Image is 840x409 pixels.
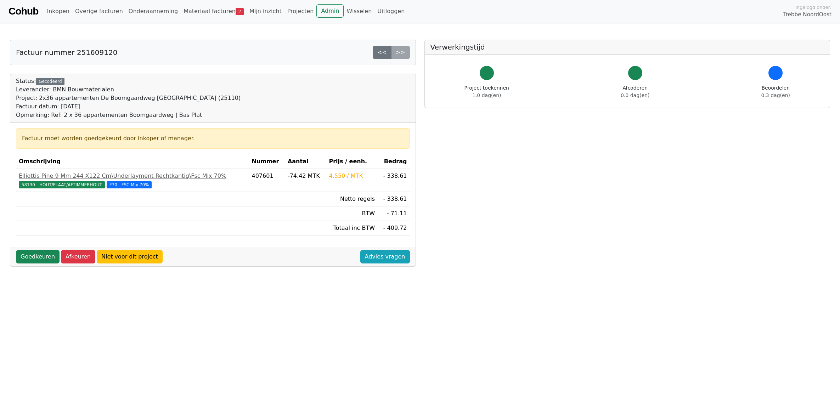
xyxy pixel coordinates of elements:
span: 0.3 dag(en) [761,92,790,98]
a: Materiaal facturen2 [181,4,247,18]
th: Omschrijving [16,154,249,169]
span: 1.0 dag(en) [472,92,501,98]
span: 2 [236,8,244,15]
span: Ingelogd onder: [795,4,831,11]
td: BTW [326,206,378,221]
th: Bedrag [378,154,410,169]
td: - 409.72 [378,221,410,235]
a: Goedkeuren [16,250,60,263]
span: 0.0 dag(en) [621,92,649,98]
a: Cohub [9,3,38,20]
div: Elliottis Pine 9 Mm 244 X122 Cm\Underlayment Rechtkantig\Fsc Mix 70% [19,172,246,180]
a: Inkopen [44,4,72,18]
th: Aantal [285,154,326,169]
div: Factuur moet worden goedgekeurd door inkoper of manager. [22,134,404,143]
a: << [373,46,391,59]
th: Nummer [249,154,284,169]
td: - 338.61 [378,169,410,192]
span: 58130 - HOUT/PLAAT/AFTIMMERHOUT [19,181,105,188]
div: Afcoderen [621,84,649,99]
th: Prijs / eenh. [326,154,378,169]
a: Wisselen [344,4,374,18]
div: Leverancier: BMN Bouwmaterialen [16,85,241,94]
a: Overige facturen [72,4,126,18]
div: Project: 2x36 appartementen De Boomgaardweg [GEOGRAPHIC_DATA] (25110) [16,94,241,102]
span: Trebbe NoordOost [783,11,831,19]
td: - 71.11 [378,206,410,221]
div: -74.42 MTK [288,172,323,180]
td: - 338.61 [378,192,410,206]
h5: Factuur nummer 251609120 [16,48,117,57]
div: Opmerking: Ref: 2 x 36 appartementen Boomgaardweg | Bas Plat [16,111,241,119]
div: Status: [16,77,241,119]
div: Gecodeerd [36,78,64,85]
a: Onderaanneming [126,4,181,18]
a: Mijn inzicht [247,4,284,18]
a: Advies vragen [360,250,410,263]
h5: Verwerkingstijd [430,43,824,51]
a: Projecten [284,4,317,18]
div: Project toekennen [464,84,509,99]
td: Totaal inc BTW [326,221,378,235]
a: Admin [316,4,344,18]
td: 407601 [249,169,284,192]
a: Uitloggen [374,4,407,18]
td: Netto regels [326,192,378,206]
a: Niet voor dit project [97,250,163,263]
a: Afkeuren [61,250,95,263]
div: Factuur datum: [DATE] [16,102,241,111]
div: 4.550 / MTK [329,172,375,180]
div: Beoordelen [761,84,790,99]
a: Elliottis Pine 9 Mm 244 X122 Cm\Underlayment Rechtkantig\Fsc Mix 70%58130 - HOUT/PLAAT/AFTIMMERHO... [19,172,246,189]
span: F70 - FSC Mix 70% [107,181,152,188]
